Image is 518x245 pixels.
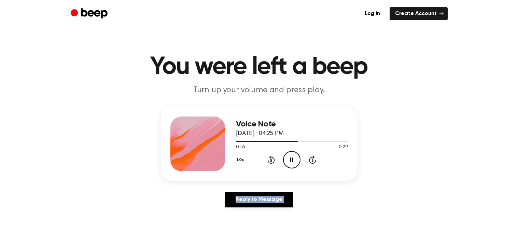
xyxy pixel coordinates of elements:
[339,144,348,151] span: 0:29
[236,144,245,151] span: 0:16
[390,7,448,20] a: Create Account
[71,7,109,21] a: Beep
[128,85,390,96] p: Turn up your volume and press play.
[225,192,293,207] a: Reply to Message
[84,55,434,79] h1: You were left a beep
[236,154,247,166] button: 1.0x
[236,131,284,137] span: [DATE] · 04:25 PM
[359,7,386,20] a: Log in
[236,120,348,129] h3: Voice Note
